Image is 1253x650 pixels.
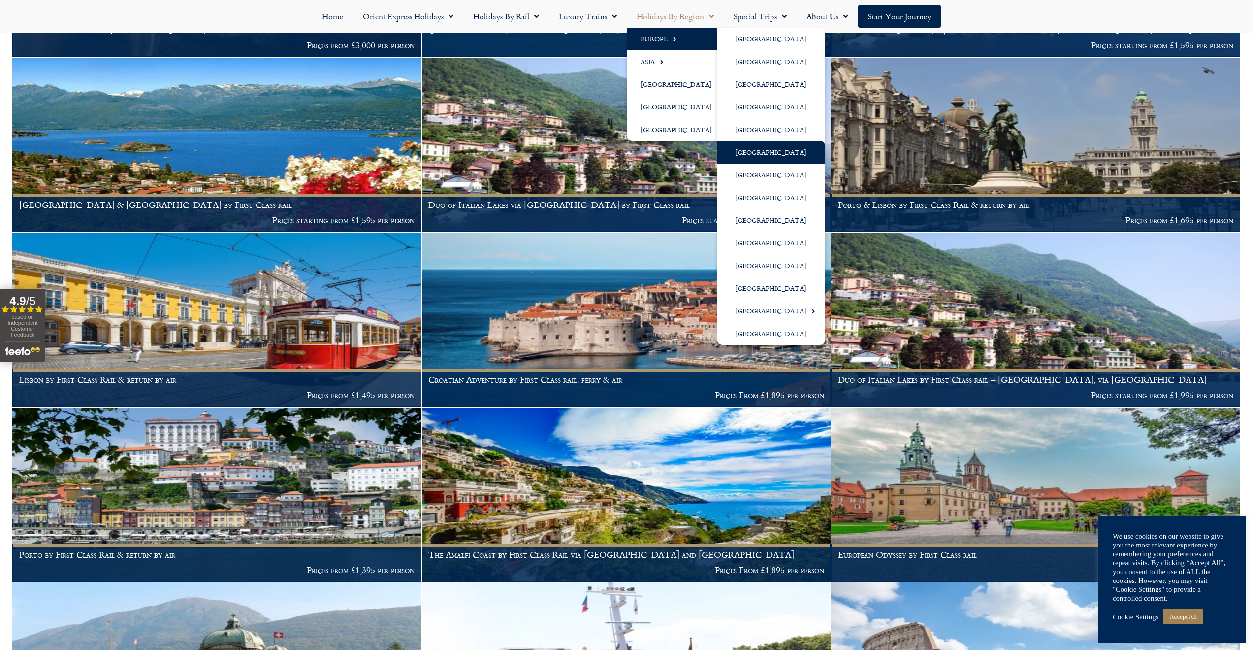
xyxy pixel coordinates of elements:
p: Prices From £1,895 per person [428,390,824,400]
a: Cookie Settings [1113,613,1158,621]
h1: Porto & Lisbon by First Class Rail & return by air [838,200,1234,210]
h1: Charm & Beauty of [GEOGRAPHIC_DATA] via [GEOGRAPHIC_DATA] by First Class rail [428,25,824,35]
a: Accept All [1163,609,1203,624]
p: Prices from £3,000 per person [19,40,415,50]
p: Prices starting from £1,595 per person [838,40,1234,50]
p: Prices starting from £1,995 per person [428,215,824,225]
a: Orient Express Holidays [353,5,463,28]
h1: [GEOGRAPHIC_DATA] – Jewel of the Italian Lakes via [GEOGRAPHIC_DATA] by First Class rail [838,25,1234,35]
a: [GEOGRAPHIC_DATA] [717,209,825,232]
a: [GEOGRAPHIC_DATA] [717,277,825,300]
a: [GEOGRAPHIC_DATA] [717,118,825,141]
a: [GEOGRAPHIC_DATA] [717,300,825,322]
a: [GEOGRAPHIC_DATA] [717,186,825,209]
p: Prices from £1,395 per person [19,565,415,575]
a: [GEOGRAPHIC_DATA] [717,254,825,277]
h1: The Amalfi Coast by First Class Rail via [GEOGRAPHIC_DATA] and [GEOGRAPHIC_DATA] [428,550,824,560]
nav: Menu [5,5,1248,28]
a: Start your Journey [858,5,941,28]
h1: The Andean Explorer – [GEOGRAPHIC_DATA] by Luxury Train 2025 [19,25,415,35]
a: [GEOGRAPHIC_DATA] [717,164,825,186]
p: Prices From £2,295 per person [838,565,1234,575]
a: Holidays by Region [627,5,724,28]
a: Duo of Italian Lakes by First Class rail – [GEOGRAPHIC_DATA], via [GEOGRAPHIC_DATA] Prices starti... [831,233,1241,407]
a: [GEOGRAPHIC_DATA] [717,96,825,118]
div: We use cookies on our website to give you the most relevant experience by remembering your prefer... [1113,532,1231,603]
a: The Amalfi Coast by First Class Rail via [GEOGRAPHIC_DATA] and [GEOGRAPHIC_DATA] Prices From £1,8... [422,408,832,582]
h1: Porto by First Class Rail & return by air [19,550,415,560]
a: [GEOGRAPHIC_DATA] [717,232,825,254]
a: Luxury Trains [549,5,627,28]
a: [GEOGRAPHIC_DATA] [627,73,731,96]
h1: Lisbon by First Class Rail & return by air [19,375,415,385]
h1: European Odyssey by First Class rail [838,550,1234,560]
p: Prices from £1,695 per person [838,215,1234,225]
a: Croatian Adventure by First Class rail, ferry & air Prices From £1,895 per person [422,233,832,407]
h1: Duo of Italian Lakes via [GEOGRAPHIC_DATA] by First Class rail [428,200,824,210]
h1: Croatian Adventure by First Class rail, ferry & air [428,375,824,385]
p: Prices starting from £1,595 per person [19,215,415,225]
p: Prices from £1,495 per person [19,390,415,400]
a: [GEOGRAPHIC_DATA] & [GEOGRAPHIC_DATA] by First Class rail Prices starting from £1,595 per person [12,58,422,232]
a: [GEOGRAPHIC_DATA] [717,322,825,345]
a: Home [312,5,353,28]
p: Prices starting from £1,995 per person [838,390,1234,400]
a: Porto by First Class Rail & return by air Prices from £1,395 per person [12,408,422,582]
a: Lisbon by First Class Rail & return by air Prices from £1,495 per person [12,233,422,407]
p: Prices from £1,595 per person [428,40,824,50]
a: Special Trips [724,5,797,28]
a: [GEOGRAPHIC_DATA] [717,141,825,164]
a: [GEOGRAPHIC_DATA] [717,50,825,73]
a: Holidays by Rail [463,5,549,28]
a: Asia [627,50,731,73]
a: Europe [627,28,731,50]
h1: Duo of Italian Lakes by First Class rail – [GEOGRAPHIC_DATA], via [GEOGRAPHIC_DATA] [838,375,1234,385]
a: European Odyssey by First Class rail Prices From £2,295 per person [831,408,1241,582]
a: [GEOGRAPHIC_DATA] [627,118,731,141]
a: [GEOGRAPHIC_DATA] [627,96,731,118]
ul: Europe [717,28,825,345]
a: [GEOGRAPHIC_DATA] [717,73,825,96]
a: About Us [797,5,858,28]
p: Prices From £1,895 per person [428,565,824,575]
a: Duo of Italian Lakes via [GEOGRAPHIC_DATA] by First Class rail Prices starting from £1,995 per pe... [422,58,832,232]
a: Porto & Lisbon by First Class Rail & return by air Prices from £1,695 per person [831,58,1241,232]
h1: [GEOGRAPHIC_DATA] & [GEOGRAPHIC_DATA] by First Class rail [19,200,415,210]
a: [GEOGRAPHIC_DATA] [717,28,825,50]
